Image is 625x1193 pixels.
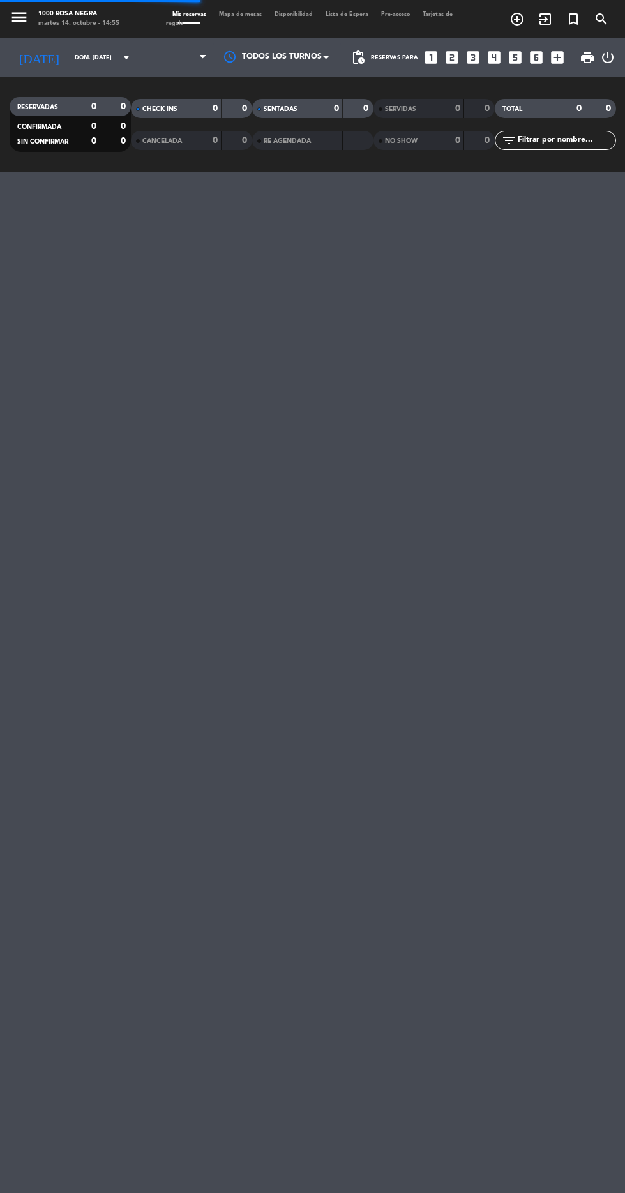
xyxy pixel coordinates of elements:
i: looks_3 [465,49,481,66]
i: arrow_drop_down [119,50,134,65]
strong: 0 [334,104,339,113]
i: looks_two [444,49,460,66]
span: pending_actions [350,50,366,65]
strong: 0 [91,102,96,111]
i: exit_to_app [538,11,553,27]
strong: 0 [455,104,460,113]
i: looks_one [423,49,439,66]
strong: 0 [242,104,250,113]
i: filter_list [501,133,516,148]
span: Mis reservas [166,11,213,17]
i: add_circle_outline [509,11,525,27]
span: CONFIRMADA [17,124,61,130]
i: menu [10,8,29,27]
strong: 0 [606,104,614,113]
i: looks_4 [486,49,502,66]
strong: 0 [91,137,96,146]
i: looks_6 [528,49,545,66]
span: SERVIDAS [385,106,416,112]
input: Filtrar por nombre... [516,133,615,147]
span: SIN CONFIRMAR [17,139,68,145]
strong: 0 [576,104,582,113]
span: Tarjetas de regalo [166,11,453,26]
span: Reservas para [371,54,418,61]
i: search [594,11,609,27]
i: power_settings_new [600,50,615,65]
span: print [580,50,595,65]
span: TOTAL [502,106,522,112]
span: RESERVADAS [17,104,58,110]
strong: 0 [213,104,218,113]
span: SENTADAS [264,106,297,112]
i: looks_5 [507,49,523,66]
div: LOG OUT [600,38,615,77]
span: CHECK INS [142,106,177,112]
span: Pre-acceso [375,11,416,17]
strong: 0 [485,136,492,145]
strong: 0 [213,136,218,145]
div: martes 14. octubre - 14:55 [38,19,119,29]
button: menu [10,8,29,30]
strong: 0 [485,104,492,113]
strong: 0 [363,104,371,113]
span: Disponibilidad [268,11,319,17]
i: [DATE] [10,45,68,70]
span: CANCELADA [142,138,182,144]
span: Mapa de mesas [213,11,268,17]
span: Lista de Espera [319,11,375,17]
i: turned_in_not [566,11,581,27]
strong: 0 [121,137,128,146]
strong: 0 [121,122,128,131]
span: NO SHOW [385,138,418,144]
i: add_box [549,49,566,66]
strong: 0 [455,136,460,145]
strong: 0 [242,136,250,145]
strong: 0 [91,122,96,131]
div: 1000 Rosa Negra [38,10,119,19]
strong: 0 [121,102,128,111]
span: RE AGENDADA [264,138,311,144]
